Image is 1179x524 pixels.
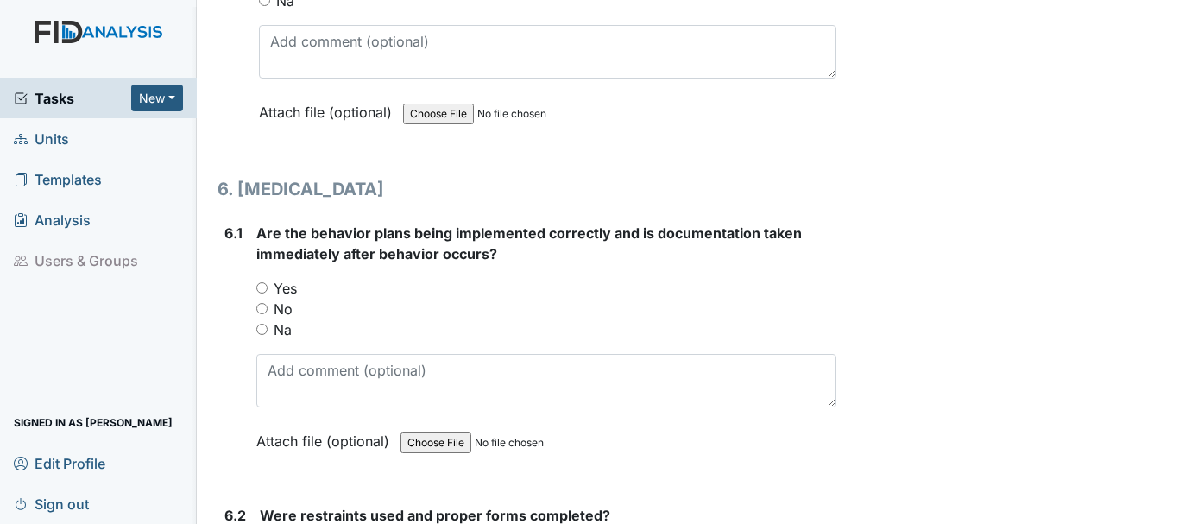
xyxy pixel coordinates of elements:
[14,166,102,193] span: Templates
[274,299,293,319] label: No
[256,303,268,314] input: No
[256,421,396,451] label: Attach file (optional)
[14,88,131,109] a: Tasks
[224,223,243,243] label: 6.1
[14,490,89,517] span: Sign out
[259,92,399,123] label: Attach file (optional)
[14,206,91,233] span: Analysis
[131,85,183,111] button: New
[256,282,268,294] input: Yes
[14,450,105,477] span: Edit Profile
[256,224,802,262] span: Are the behavior plans being implemented correctly and is documentation taken immediately after b...
[256,324,268,335] input: Na
[274,278,297,299] label: Yes
[260,507,610,524] span: Were restraints used and proper forms completed?
[218,176,836,202] h1: 6. [MEDICAL_DATA]
[14,409,173,436] span: Signed in as [PERSON_NAME]
[274,319,292,340] label: Na
[14,125,69,152] span: Units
